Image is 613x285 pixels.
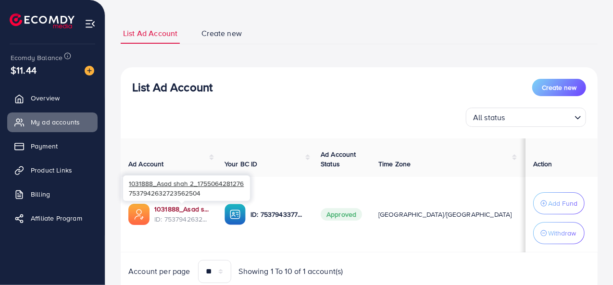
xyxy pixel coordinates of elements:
span: ID: 7537942632723562504 [154,214,209,224]
span: Ad Account [128,159,164,169]
span: Create new [201,28,242,39]
a: Affiliate Program [7,209,98,228]
p: Add Fund [548,198,577,209]
span: Billing [31,189,50,199]
div: 7537942632723562504 [123,175,250,201]
img: ic-ba-acc.ded83a64.svg [225,204,246,225]
p: Withdraw [548,227,576,239]
button: Withdraw [533,222,585,244]
a: My ad accounts [7,112,98,132]
span: Approved [321,208,362,221]
span: Your BC ID [225,159,258,169]
span: Overview [31,93,60,103]
img: image [85,66,94,75]
span: My ad accounts [31,117,80,127]
a: Payment [7,136,98,156]
div: Search for option [466,108,586,127]
span: List Ad Account [123,28,177,39]
span: [GEOGRAPHIC_DATA]/[GEOGRAPHIC_DATA] [378,210,512,219]
input: Search for option [508,109,571,124]
span: Time Zone [378,159,411,169]
span: Account per page [128,266,190,277]
p: ID: 7537943377279549456 [250,209,305,220]
a: 1031888_Asad shah 2_1755064281276 [154,204,209,214]
span: Action [533,159,552,169]
span: $11.44 [9,56,38,84]
a: Billing [7,185,98,204]
span: Product Links [31,165,72,175]
span: All status [471,111,507,124]
iframe: Chat [572,242,606,278]
span: 1031888_Asad shah 2_1755064281276 [129,179,244,188]
a: Overview [7,88,98,108]
span: Ecomdy Balance [11,53,63,62]
span: Showing 1 To 10 of 1 account(s) [239,266,343,277]
span: Create new [542,83,576,92]
img: menu [85,18,96,29]
a: Product Links [7,161,98,180]
img: logo [10,13,75,28]
span: Affiliate Program [31,213,82,223]
img: ic-ads-acc.e4c84228.svg [128,204,150,225]
h3: List Ad Account [132,80,213,94]
span: Payment [31,141,58,151]
button: Create new [532,79,586,96]
span: Ad Account Status [321,149,356,169]
button: Add Fund [533,192,585,214]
